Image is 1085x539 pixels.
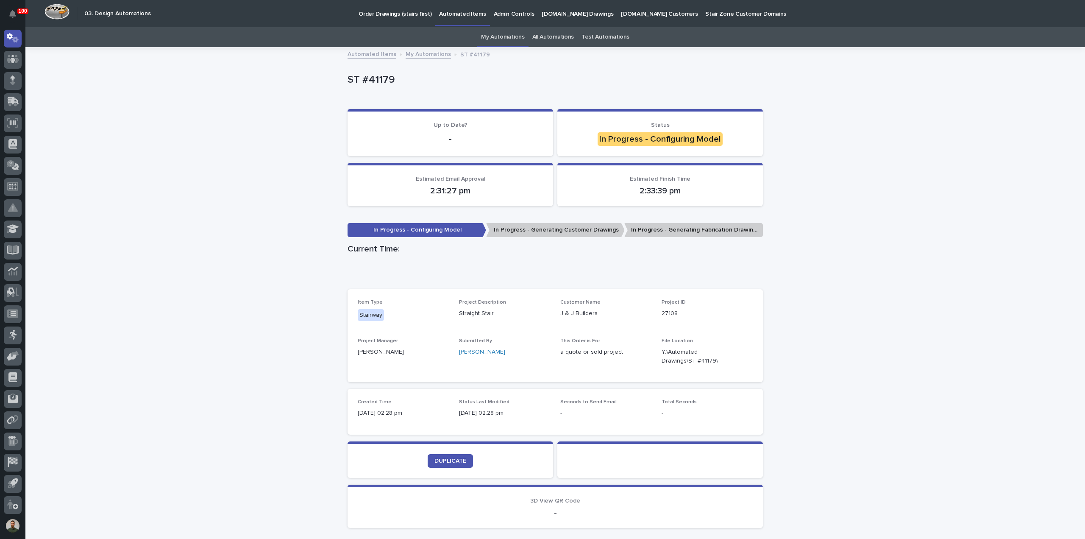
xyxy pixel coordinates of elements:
div: Notifications100 [11,10,22,24]
h2: 03. Design Automations [84,10,151,17]
p: [PERSON_NAME] [358,348,449,357]
a: Automated Items [348,49,396,59]
p: - [560,409,651,418]
div: In Progress - Configuring Model [598,132,723,146]
p: 100 [19,8,27,14]
p: - [662,409,753,418]
button: users-avatar [4,517,22,535]
img: Workspace Logo [45,4,70,20]
span: Project Description [459,300,506,305]
p: J & J Builders [560,309,651,318]
span: Item Type [358,300,383,305]
p: In Progress - Generating Customer Drawings [486,223,625,237]
p: 2:31:27 pm [358,186,543,196]
: Y:\Automated Drawings\ST #41179\ [662,348,732,366]
span: Project ID [662,300,686,305]
span: Status [651,122,670,128]
span: 3D View QR Code [530,498,580,504]
span: Up to Date? [434,122,467,128]
p: ST #41179 [460,49,490,59]
span: Seconds to Send Email [560,399,617,405]
p: Straight Stair [459,309,550,318]
span: Created Time [358,399,392,405]
p: a quote or sold project [560,348,651,357]
h1: Current Time: [348,244,763,254]
span: Customer Name [560,300,601,305]
iframe: Current Time: [348,257,763,289]
p: [DATE] 02:28 pm [459,409,550,418]
p: ST #41179 [348,74,759,86]
a: DUPLICATE [428,454,473,468]
span: Project Manager [358,338,398,344]
span: Status Last Modified [459,399,509,405]
p: 2:33:39 pm [568,186,753,196]
span: This Order is For... [560,338,604,344]
p: - [358,508,753,518]
p: In Progress - Configuring Model [348,223,486,237]
a: My Automations [406,49,451,59]
a: [PERSON_NAME] [459,348,505,357]
button: Notifications [4,5,22,23]
span: Estimated Email Approval [416,176,485,182]
span: Estimated Finish Time [630,176,690,182]
a: Test Automations [581,27,629,47]
a: All Automations [532,27,574,47]
p: [DATE] 02:28 pm [358,409,449,418]
a: My Automations [481,27,525,47]
span: Submitted By [459,338,492,344]
p: In Progress - Generating Fabrication Drawings [624,223,763,237]
span: File Location [662,338,693,344]
p: - [358,134,543,144]
span: DUPLICATE [434,458,466,464]
p: 27108 [662,309,753,318]
div: Stairway [358,309,384,321]
span: Total Seconds [662,399,697,405]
